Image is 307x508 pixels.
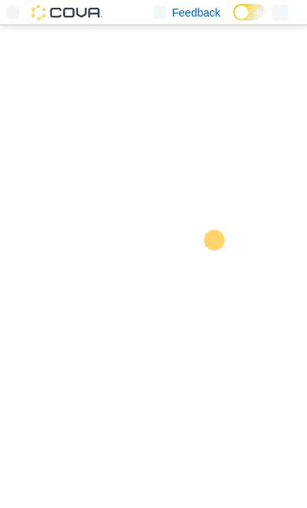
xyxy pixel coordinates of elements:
[153,218,272,336] img: cova-loader
[233,20,234,21] span: Dark Mode
[233,4,266,20] input: Dark Mode
[31,5,102,20] img: Cova
[172,5,220,20] span: Feedback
